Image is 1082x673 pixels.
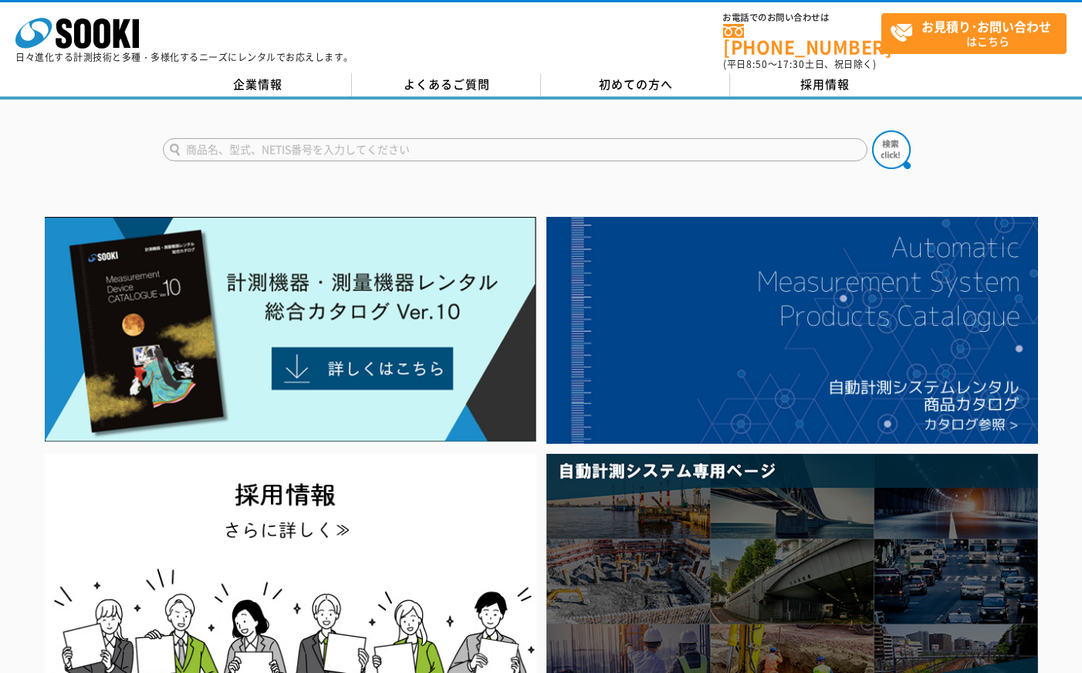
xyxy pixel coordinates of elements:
[746,57,768,71] span: 8:50
[599,76,673,93] span: 初めての方へ
[723,13,881,22] span: お電話でのお問い合わせは
[45,217,536,442] img: Catalog Ver10
[15,52,353,62] p: 日々進化する計測技術と多種・多様化するニーズにレンタルでお応えします。
[723,57,876,71] span: (平日 ～ 土日、祝日除く)
[723,24,881,56] a: [PHONE_NUMBER]
[881,13,1067,54] a: お見積り･お問い合わせはこちら
[546,217,1038,444] img: 自動計測システムカタログ
[921,17,1051,36] strong: お見積り･お問い合わせ
[163,138,867,161] input: 商品名、型式、NETIS番号を入力してください
[541,73,730,96] a: 初めての方へ
[872,130,911,169] img: btn_search.png
[352,73,541,96] a: よくあるご質問
[890,14,1066,52] span: はこちら
[777,57,805,71] span: 17:30
[730,73,919,96] a: 採用情報
[163,73,352,96] a: 企業情報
